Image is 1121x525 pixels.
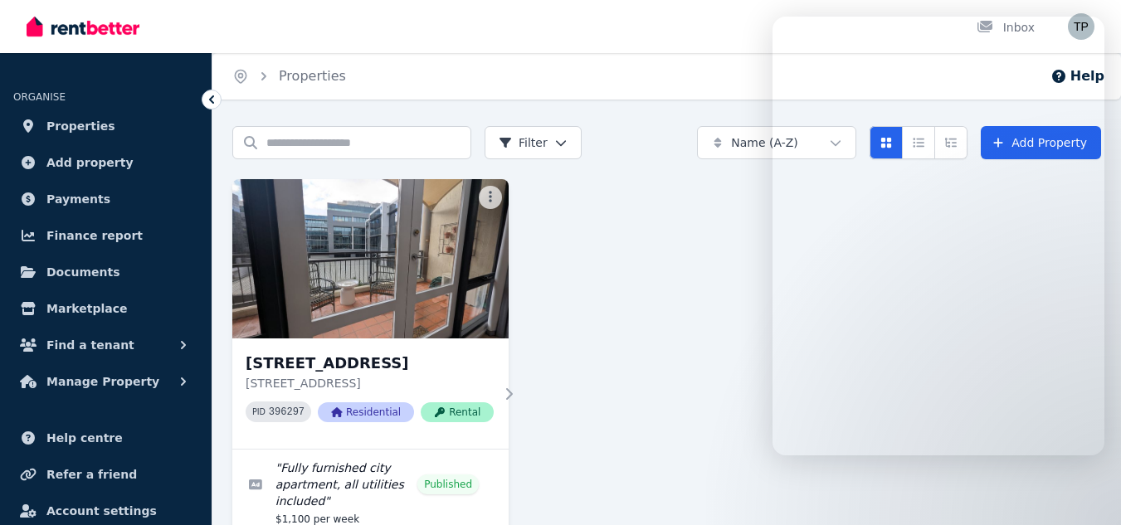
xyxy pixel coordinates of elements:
[13,365,198,398] button: Manage Property
[269,406,305,418] code: 396297
[13,182,198,216] a: Payments
[13,146,198,179] a: Add property
[46,464,137,484] span: Refer a friend
[1065,469,1104,508] iframe: Intercom live chat
[279,68,346,84] a: Properties
[232,179,509,338] img: 96/66 Allara St, Canberra City
[246,375,494,391] p: [STREET_ADDRESS]
[212,53,366,100] nav: Breadcrumb
[697,126,856,159] button: Name (A-Z)
[46,428,123,448] span: Help centre
[46,335,134,355] span: Find a tenant
[485,126,582,159] button: Filter
[13,328,198,362] button: Find a tenant
[13,255,198,289] a: Documents
[13,292,198,325] a: Marketplace
[46,372,159,391] span: Manage Property
[252,407,266,416] small: PID
[318,402,414,422] span: Residential
[246,352,494,375] h3: [STREET_ADDRESS]
[46,116,115,136] span: Properties
[46,299,127,318] span: Marketplace
[499,134,548,151] span: Filter
[421,402,494,422] span: Rental
[46,501,157,521] span: Account settings
[13,91,66,103] span: ORGANISE
[13,421,198,455] a: Help centre
[13,109,198,143] a: Properties
[13,458,198,491] a: Refer a friend
[46,153,134,173] span: Add property
[479,186,502,209] button: More options
[232,179,509,449] a: 96/66 Allara St, Canberra City[STREET_ADDRESS][STREET_ADDRESS]PID 396297ResidentialRental
[1068,13,1094,40] img: Tamara Pratt
[46,262,120,282] span: Documents
[46,226,143,245] span: Finance report
[27,14,139,39] img: RentBetter
[46,189,110,209] span: Payments
[13,219,198,252] a: Finance report
[731,134,798,151] span: Name (A-Z)
[773,17,1104,455] iframe: Intercom live chat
